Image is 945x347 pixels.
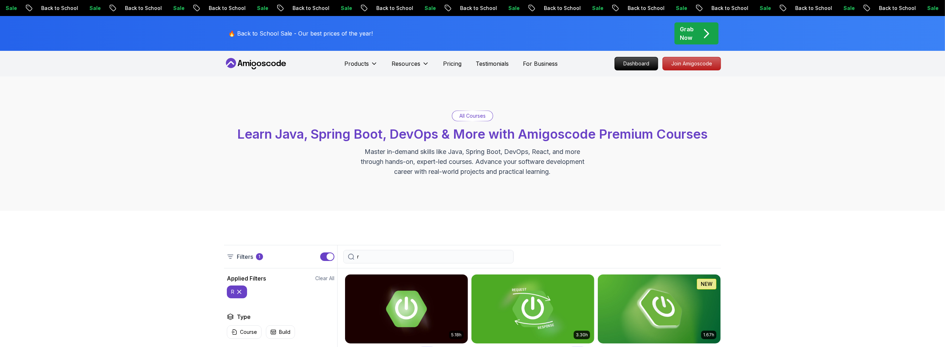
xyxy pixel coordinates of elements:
[345,59,378,74] button: Products
[701,281,712,288] p: NEW
[666,5,689,12] p: Sale
[534,5,583,12] p: Back to School
[164,5,186,12] p: Sale
[392,59,421,68] p: Resources
[471,274,594,343] img: Building APIs with Spring Boot card
[199,5,247,12] p: Back to School
[237,313,251,321] h2: Type
[443,59,462,68] a: Pricing
[786,5,834,12] p: Back to School
[357,253,509,260] input: Search Java, React, Spring boot ...
[279,329,290,336] p: Build
[523,59,558,68] a: For Business
[227,285,247,298] button: r
[583,5,605,12] p: Sale
[703,332,714,338] p: 1.67h
[345,59,369,68] p: Products
[702,5,750,12] p: Back to School
[918,5,940,12] p: Sale
[345,274,468,343] img: Advanced Spring Boot card
[614,57,658,70] a: Dashboard
[259,254,261,260] p: 1
[499,5,521,12] p: Sale
[283,5,331,12] p: Back to School
[240,329,257,336] p: Course
[750,5,773,12] p: Sale
[451,332,461,338] p: 5.18h
[459,112,486,119] p: All Courses
[266,325,295,339] button: Build
[227,274,266,283] h2: Applied Filters
[228,29,373,38] p: 🔥 Back to School Sale - Our best prices of the year!
[576,332,588,338] p: 3.30h
[247,5,270,12] p: Sale
[80,5,103,12] p: Sale
[32,5,80,12] p: Back to School
[869,5,918,12] p: Back to School
[315,275,334,282] button: Clear All
[231,288,234,295] p: r
[662,57,721,70] a: Join Amigoscode
[476,59,509,68] a: Testimonials
[598,274,721,343] img: Spring Boot for Beginners card
[353,147,592,177] p: Master in-demand skills like Java, Spring Boot, DevOps, React, and more through hands-on, expert-...
[618,5,666,12] p: Back to School
[237,126,708,142] span: Learn Java, Spring Boot, DevOps & More with Amigoscode Premium Courses
[415,5,438,12] p: Sale
[450,5,499,12] p: Back to School
[227,325,262,339] button: Course
[367,5,415,12] p: Back to School
[237,252,253,261] p: Filters
[115,5,164,12] p: Back to School
[331,5,354,12] p: Sale
[680,25,694,42] p: Grab Now
[392,59,429,74] button: Resources
[834,5,857,12] p: Sale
